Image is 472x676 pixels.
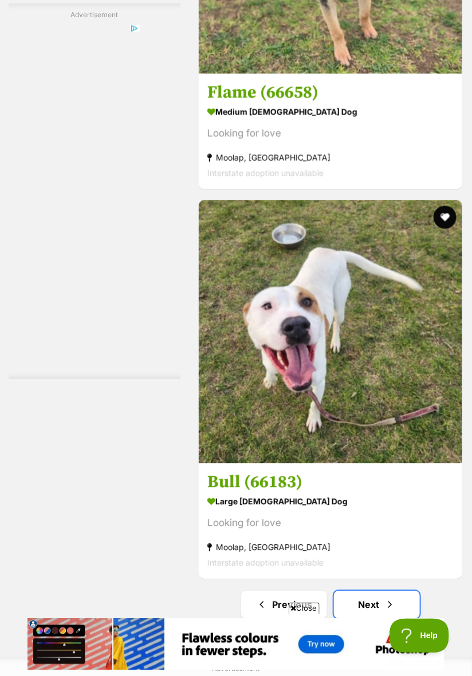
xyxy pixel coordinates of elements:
[289,603,320,614] span: Close
[27,619,445,670] iframe: Advertisement
[241,591,327,619] a: Previous page
[207,150,454,165] strong: Moolap, [GEOGRAPHIC_DATA]
[199,464,462,580] a: Bull (66183) large [DEMOGRAPHIC_DATA] Dog Looking for love Moolap, [GEOGRAPHIC_DATA] Interstate a...
[207,516,454,532] div: Looking for love
[207,494,454,511] strong: large [DEMOGRAPHIC_DATA] Dog
[390,619,449,653] iframe: Help Scout Beacon - Open
[207,559,324,568] span: Interstate adoption unavailable
[49,24,140,367] iframe: Advertisement
[207,168,324,178] span: Interstate adoption unavailable
[207,126,454,141] div: Looking for love
[198,591,463,619] nav: Pagination
[207,104,454,120] strong: medium [DEMOGRAPHIC_DATA] Dog
[434,206,457,229] button: favourite
[207,540,454,556] strong: Moolap, [GEOGRAPHIC_DATA]
[199,200,462,464] img: Bull (66183) - Bull Arab Dog
[199,73,462,189] a: Flame (66658) medium [DEMOGRAPHIC_DATA] Dog Looking for love Moolap, [GEOGRAPHIC_DATA] Interstate...
[207,82,454,104] h3: Flame (66658)
[334,591,420,619] a: Next page
[207,472,454,494] h3: Bull (66183)
[9,3,180,379] div: Advertisement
